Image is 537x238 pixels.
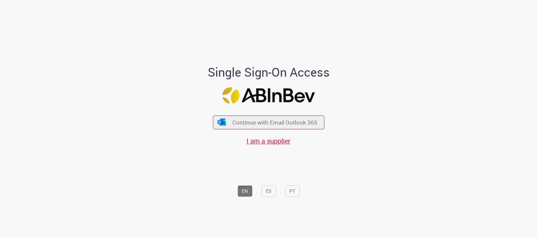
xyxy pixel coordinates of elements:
[175,65,362,79] h1: Single Sign-On Access
[247,136,290,146] a: I am a supplier
[237,185,252,197] button: EN
[217,118,227,126] img: ícone Azure/Microsoft 360
[222,87,315,104] img: Logo ABInBev
[232,118,317,126] span: Continue with Email Outlook 365
[261,185,276,197] button: ES
[285,185,300,197] button: PT
[213,115,324,129] button: ícone Azure/Microsoft 360 Continue with Email Outlook 365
